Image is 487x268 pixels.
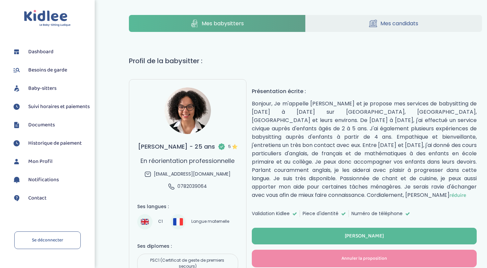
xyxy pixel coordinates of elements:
span: C1 [156,218,165,226]
p: Bonjour, Je m'appelle [PERSON_NAME] et je propose mes services de babysitting de [DATE] à [DATE] ... [252,99,477,200]
img: avatar [164,87,211,134]
span: [EMAIL_ADDRESS][DOMAIN_NAME] [154,171,231,178]
img: documents.svg [12,120,22,130]
img: notification.svg [12,175,22,185]
a: Dashboard [12,47,90,57]
h4: Présentation écrite : [252,87,477,95]
a: Documents [12,120,90,130]
button: Annuler la proposition [252,250,477,267]
span: 5 [228,143,238,150]
span: Documents [28,121,55,129]
span: Contact [28,194,47,202]
img: suivihoraire.svg [12,138,22,148]
span: Dashboard [28,48,53,56]
span: réduire [449,191,466,200]
a: Se déconnecter [14,231,81,249]
span: Suivi horaires et paiements [28,103,90,111]
a: Contact [12,193,90,203]
span: Piece d'identité [303,210,339,217]
span: Mon Profil [28,158,52,166]
a: Mes babysitters [129,15,305,32]
a: Suivi horaires et paiements [12,102,90,112]
img: babysitters.svg [12,83,22,93]
img: besoin.svg [12,65,22,75]
span: Besoins de garde [28,66,67,74]
img: profil.svg [12,157,22,167]
img: contact.svg [12,193,22,203]
img: suivihoraire.svg [12,102,22,112]
span: Mes babysitters [202,19,244,28]
a: Mon Profil [12,157,90,167]
span: Baby-sitters [28,84,56,92]
img: Anglais [141,218,149,226]
h3: [PERSON_NAME] - 25 ans [138,142,238,151]
span: 0782039064 [177,183,207,190]
a: Notifications [12,175,90,185]
h4: Ses diplomes : [137,243,238,250]
p: En réorientation professionnelle [141,156,235,165]
span: Mes candidats [380,19,418,28]
a: Historique de paiement [12,138,90,148]
a: Besoins de garde [12,65,90,75]
img: Français [173,218,183,225]
span: Langue maternelle [189,218,232,226]
img: logo.svg [24,10,71,27]
a: Baby-sitters [12,83,90,93]
span: Historique de paiement [28,139,82,147]
h1: Profil de la babysitter : [129,56,482,66]
span: Numéro de téléphone [351,210,403,217]
span: Validation Kidlee [252,210,290,217]
span: Annuler la proposition [341,255,387,262]
img: dashboard.svg [12,47,22,57]
span: Notifications [28,176,59,184]
h4: Ses langues : [137,203,238,210]
button: [PERSON_NAME] [252,228,477,244]
a: Mes candidats [306,15,482,32]
div: [PERSON_NAME] [345,232,384,240]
